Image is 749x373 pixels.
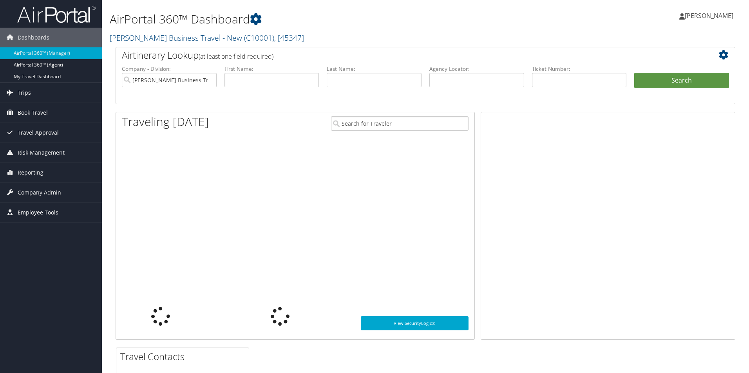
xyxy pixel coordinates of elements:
[110,32,304,43] a: [PERSON_NAME] Business Travel - New
[327,65,422,73] label: Last Name:
[224,65,319,73] label: First Name:
[18,28,49,47] span: Dashboards
[18,83,31,103] span: Trips
[17,5,96,23] img: airportal-logo.png
[679,4,741,27] a: [PERSON_NAME]
[122,114,209,130] h1: Traveling [DATE]
[18,143,65,162] span: Risk Management
[685,11,733,20] span: [PERSON_NAME]
[18,103,48,123] span: Book Travel
[110,11,531,27] h1: AirPortal 360™ Dashboard
[120,350,249,363] h2: Travel Contacts
[361,316,469,330] a: View SecurityLogic®
[532,65,627,73] label: Ticket Number:
[634,73,729,88] button: Search
[122,65,217,73] label: Company - Division:
[122,49,677,62] h2: Airtinerary Lookup
[18,163,43,182] span: Reporting
[331,116,469,131] input: Search for Traveler
[199,52,273,61] span: (at least one field required)
[18,123,59,142] span: Travel Approval
[18,183,61,202] span: Company Admin
[18,203,58,222] span: Employee Tools
[429,65,524,73] label: Agency Locator:
[244,32,274,43] span: ( C10001 )
[274,32,304,43] span: , [ 45347 ]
